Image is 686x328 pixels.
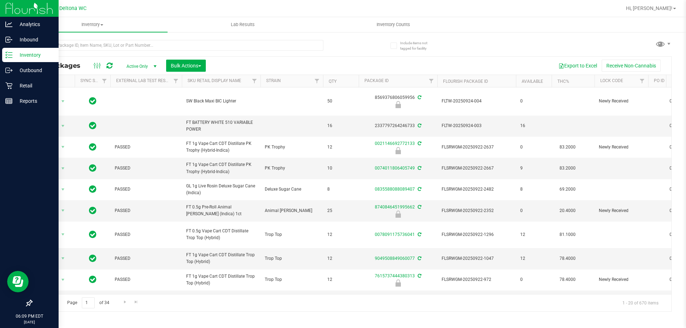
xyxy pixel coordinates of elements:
span: FLSRWGM-20250922-2352 [442,207,512,214]
span: Sync from Compliance System [417,256,421,261]
span: In Sync [89,253,96,263]
span: All Packages [37,62,88,70]
span: FLSRWGM-20250922-972 [442,276,512,283]
span: select [59,275,68,285]
a: PO ID [654,78,665,83]
span: Sync from Compliance System [417,187,421,192]
p: Retail [13,81,55,90]
span: Newly Received [599,98,644,105]
span: 16 [520,122,547,129]
a: Qty [329,79,337,84]
a: Filter [636,75,648,87]
a: 0021146692772133 [375,141,415,146]
span: 83.2000 [556,142,579,152]
a: 0835588088089407 [375,187,415,192]
a: Lab Results [168,17,318,32]
input: 1 [82,297,95,308]
button: Bulk Actions [166,60,206,72]
span: 12 [327,276,354,283]
button: Receive Non-Cannabis [602,60,661,72]
a: 0078091175736041 [375,232,415,237]
a: Flourish Package ID [443,79,488,84]
span: PK Trophy [265,165,319,172]
inline-svg: Outbound [5,67,13,74]
span: In Sync [89,96,96,106]
a: Filter [426,75,437,87]
span: 0 [520,98,547,105]
inline-svg: Inventory [5,51,13,59]
p: Inbound [13,35,55,44]
span: Animal [PERSON_NAME] [265,207,319,214]
inline-svg: Inbound [5,36,13,43]
span: In Sync [89,229,96,239]
a: Filter [99,75,110,87]
span: 12 [520,231,547,238]
span: FT BATTERY WHITE 510 VARIABLE POWER [186,119,256,133]
a: Filter [170,75,182,87]
span: In Sync [89,184,96,194]
span: FT 0.5g Pre-Roll Animal [PERSON_NAME] (Indica) 1ct [186,204,256,217]
a: THC% [557,79,569,84]
span: 78.4000 [556,274,579,285]
span: PASSED [115,207,178,214]
span: PASSED [115,255,178,262]
span: Trop Top [265,255,319,262]
span: Page of 34 [61,297,115,308]
span: 20.4000 [556,206,579,216]
span: Sync from Compliance System [417,166,421,171]
iframe: Resource center [7,271,29,292]
span: Include items not tagged for facility [400,40,436,51]
span: select [59,206,68,216]
p: Analytics [13,20,55,29]
span: 16 [327,122,354,129]
span: FT 1g Vape Cart CDT Distillate Trop Top (Hybrid) [186,273,256,287]
span: Deluxe Sugar Cane [265,186,319,193]
a: External Lab Test Result [116,78,172,83]
a: 9049508849060077 [375,256,415,261]
span: Sync from Compliance System [417,273,421,278]
span: FLSRWGM-20250922-2667 [442,165,512,172]
a: 8740846451995662 [375,205,415,210]
a: Strain [266,78,281,83]
span: 0 [520,276,547,283]
inline-svg: Reports [5,97,13,105]
span: 0 [520,207,547,214]
span: FLSRWGM-20250922-1296 [442,231,512,238]
span: 69.2000 [556,184,579,195]
span: Sync from Compliance System [417,232,421,237]
span: select [59,229,68,239]
span: 83.2000 [556,163,579,173]
span: 9 [520,165,547,172]
span: 12 [327,231,354,238]
span: 1 - 20 of 670 items [617,297,664,308]
div: Newly Received [358,101,438,108]
span: In Sync [89,163,96,173]
span: In Sync [89,121,96,131]
a: Filter [249,75,260,87]
span: Newly Received [599,276,644,283]
span: Sync from Compliance System [417,123,421,128]
span: FT 1g Vape Cart CDT Distillate PK Trophy (Hybrid-Indica) [186,140,256,154]
span: FLSRWGM-20250922-1047 [442,255,512,262]
span: Inventory Counts [367,21,420,28]
span: FLTW-20250924-003 [442,122,512,129]
span: Hi, [PERSON_NAME]! [626,5,672,11]
span: Inventory [17,21,168,28]
button: Export to Excel [554,60,602,72]
a: Package ID [364,78,389,83]
span: Deltona WC [59,5,86,11]
span: FT 1g Vape Cart CDT Distillate Trop Top (Hybrid) [186,252,256,265]
div: Newly Received [358,147,438,154]
a: Filter [311,75,323,87]
p: Reports [13,97,55,105]
span: 12 [327,255,354,262]
span: FT 1g Vape Cart CDT Distillate PK Trophy (Hybrid-Indica) [186,161,256,175]
span: select [59,253,68,263]
span: Sync from Compliance System [417,205,421,210]
span: 12 [520,255,547,262]
span: select [59,163,68,173]
a: Go to the next page [120,297,130,307]
span: 8 [327,186,354,193]
span: Bulk Actions [171,63,201,69]
span: 0 [520,144,547,151]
